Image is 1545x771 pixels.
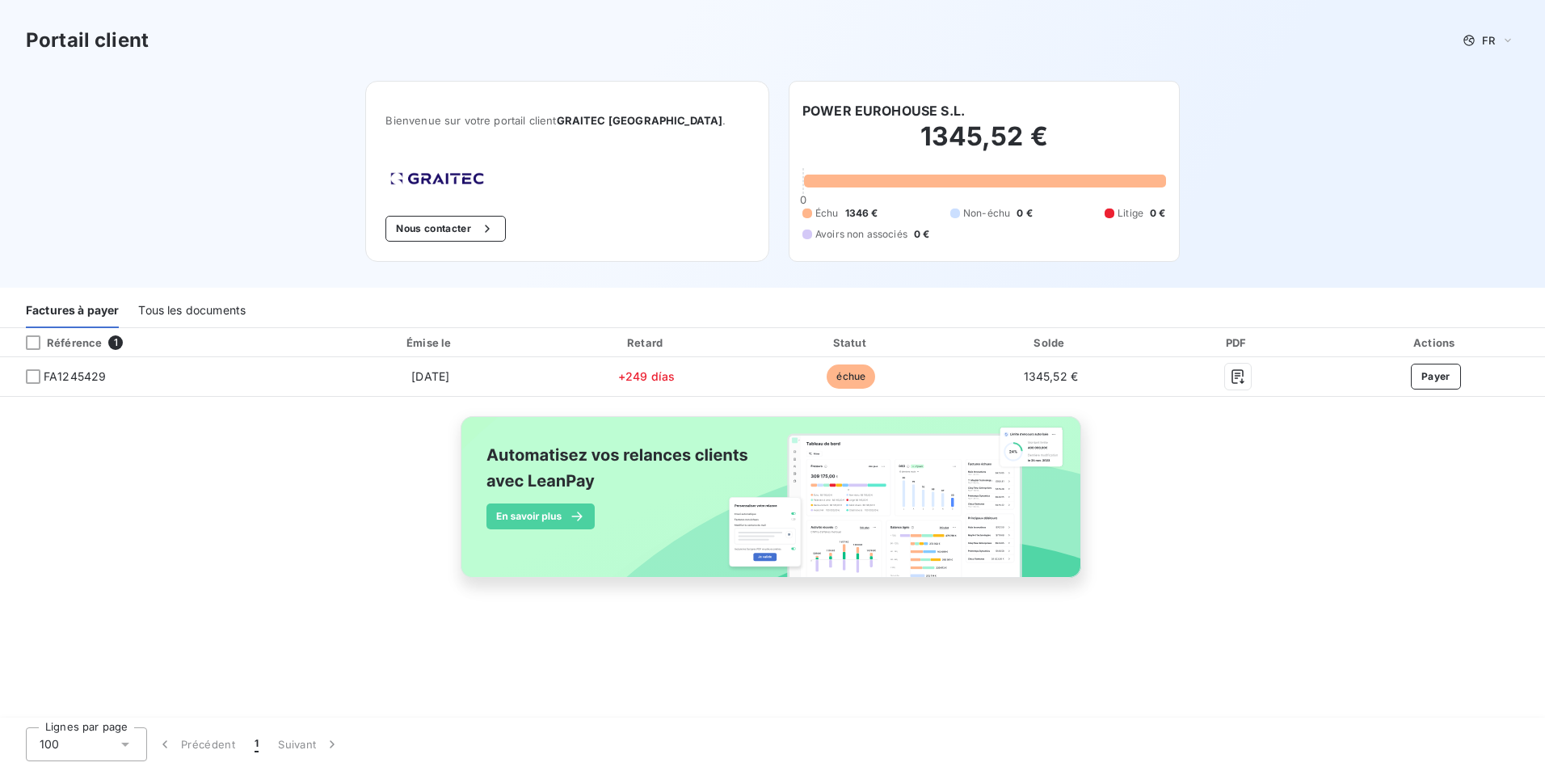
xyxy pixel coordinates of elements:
[385,114,749,127] span: Bienvenue sur votre portail client .
[40,736,59,752] span: 100
[385,216,505,242] button: Nous contacter
[827,364,875,389] span: échue
[26,294,119,328] div: Factures à payer
[802,120,1166,169] h2: 1345,52 €
[1329,335,1542,351] div: Actions
[914,227,929,242] span: 0 €
[446,407,1099,605] img: banner
[1150,206,1165,221] span: 0 €
[1152,335,1323,351] div: PDF
[26,26,149,55] h3: Portail client
[147,727,245,761] button: Précédent
[321,335,540,351] div: Émise le
[546,335,747,351] div: Retard
[963,206,1010,221] span: Non-échu
[13,335,102,350] div: Référence
[255,736,259,752] span: 1
[245,727,268,761] button: 1
[955,335,1146,351] div: Solde
[618,369,675,383] span: +249 días
[1017,206,1032,221] span: 0 €
[385,167,489,190] img: Company logo
[845,206,878,221] span: 1346 €
[800,193,806,206] span: 0
[1411,364,1461,390] button: Payer
[815,227,907,242] span: Avoirs non associés
[1118,206,1143,221] span: Litige
[411,369,449,383] span: [DATE]
[1024,369,1078,383] span: 1345,52 €
[44,369,106,385] span: FA1245429
[108,335,123,350] span: 1
[802,101,965,120] h6: POWER EUROHOUSE S.L.
[557,114,723,127] span: GRAITEC [GEOGRAPHIC_DATA]
[1482,34,1495,47] span: FR
[138,294,246,328] div: Tous les documents
[268,727,350,761] button: Suivant
[753,335,949,351] div: Statut
[815,206,839,221] span: Échu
